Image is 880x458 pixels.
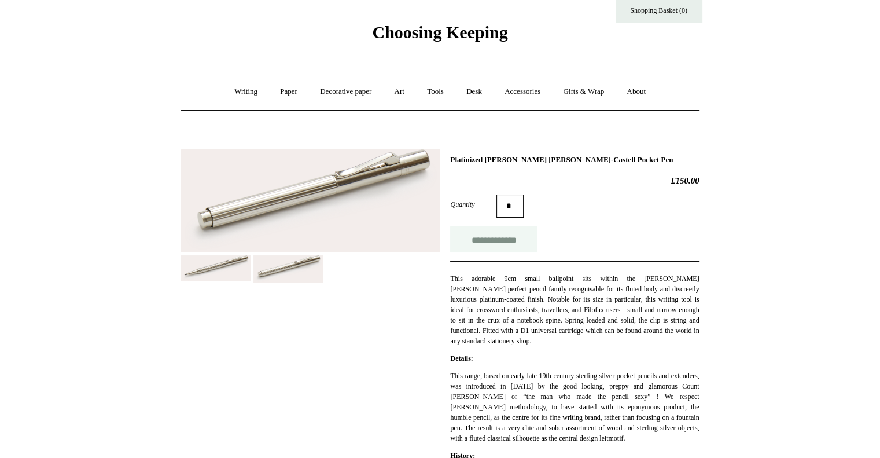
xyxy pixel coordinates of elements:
[270,76,308,107] a: Paper
[450,371,699,444] p: This range, based on early late 19th century sterling silver pocket pencils and extenders, was in...
[417,76,454,107] a: Tools
[310,76,382,107] a: Decorative paper
[181,149,440,253] img: Platinized Graf Von Faber‑Castell Pocket Pen
[450,354,473,362] strong: Details:
[553,76,614,107] a: Gifts & Wrap
[372,23,507,42] span: Choosing Keeping
[224,76,268,107] a: Writing
[253,255,323,283] img: Platinized Graf Von Faber‑Castell Pocket Pen
[494,76,551,107] a: Accessories
[450,175,699,186] h2: £150.00
[456,76,492,107] a: Desk
[450,199,496,210] label: Quantity
[450,155,699,164] h1: Platinized [PERSON_NAME] [PERSON_NAME]‑Castell Pocket Pen
[616,76,656,107] a: About
[181,255,251,281] img: Platinized Graf Von Faber‑Castell Pocket Pen
[372,32,507,40] a: Choosing Keeping
[450,273,699,346] p: This adorable 9cm small ballpoint sits within the [PERSON_NAME] [PERSON_NAME] perfect pencil fami...
[384,76,415,107] a: Art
